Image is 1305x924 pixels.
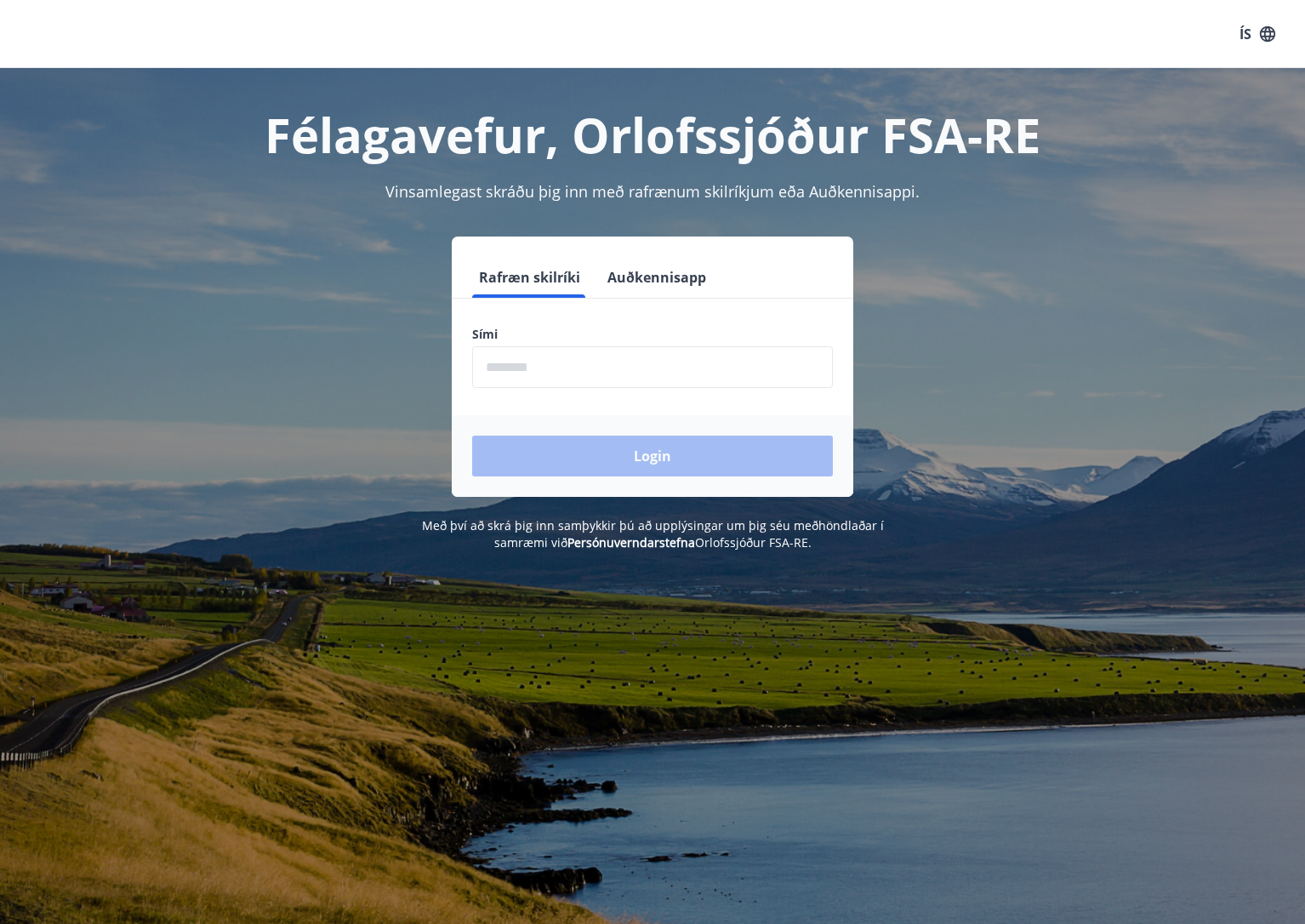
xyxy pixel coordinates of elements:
[472,326,833,343] label: Sími
[567,534,695,550] a: Persónuverndarstefna
[601,257,713,298] button: Auðkennisapp
[472,257,587,298] button: Rafræn skilríki
[60,102,1245,167] h1: Félagavefur, Orlofssjóður FSA-RE
[422,517,884,550] span: Með því að skrá þig inn samþykkir þú að upplýsingar um þig séu meðhöndlaðar í samræmi við Orlofss...
[385,181,920,202] span: Vinsamlegast skráðu þig inn með rafrænum skilríkjum eða Auðkennisappi.
[1230,19,1285,49] button: ÍS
